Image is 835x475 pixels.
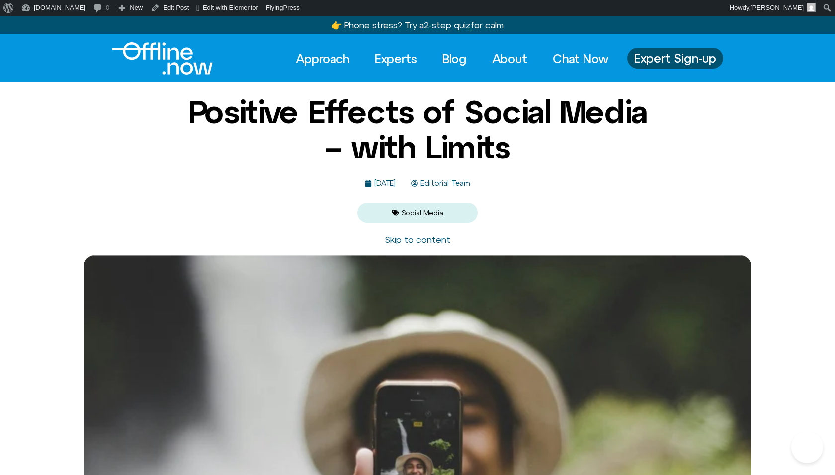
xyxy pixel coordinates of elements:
div: Logo [112,42,196,75]
a: Skip to content [385,235,450,245]
a: Expert Sign-up [627,48,723,69]
span: Expert Sign-up [634,52,716,65]
span: [PERSON_NAME] [751,4,804,11]
nav: Menu [287,48,617,70]
a: Editorial Team [411,179,470,188]
a: Social Media [402,209,443,217]
a: [DATE] [365,179,396,188]
img: Offline.Now logo in white. Text of the words offline.now with a line going through the "O" [112,42,213,75]
a: About [483,48,536,70]
span: Edit with Elementor [203,4,258,11]
a: Approach [287,48,358,70]
span: Editorial Team [418,179,470,188]
h1: Positive Effects of Social Media – with Limits [176,94,659,164]
a: Experts [366,48,426,70]
iframe: Botpress [791,431,823,463]
time: [DATE] [374,179,396,187]
u: 2-step quiz [424,20,471,30]
a: Blog [433,48,476,70]
a: Chat Now [544,48,617,70]
a: 👉 Phone stress? Try a2-step quizfor calm [331,20,504,30]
